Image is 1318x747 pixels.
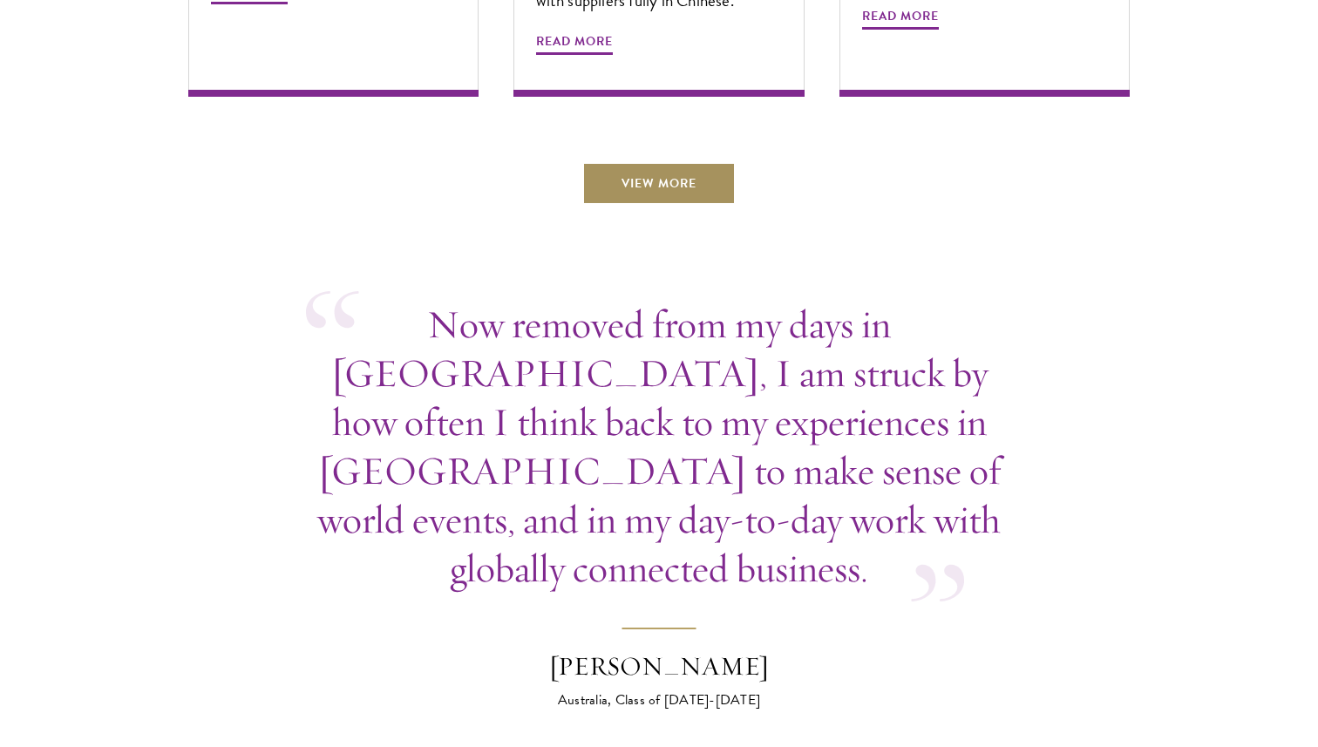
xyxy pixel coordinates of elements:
[506,649,812,684] div: [PERSON_NAME]
[506,689,812,710] div: Australia, Class of [DATE]-[DATE]
[536,31,613,58] span: Read More
[862,5,939,32] span: Read More
[306,300,1012,593] p: Now removed from my days in [GEOGRAPHIC_DATA], I am struck by how often I think back to my experi...
[582,162,736,204] a: View More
